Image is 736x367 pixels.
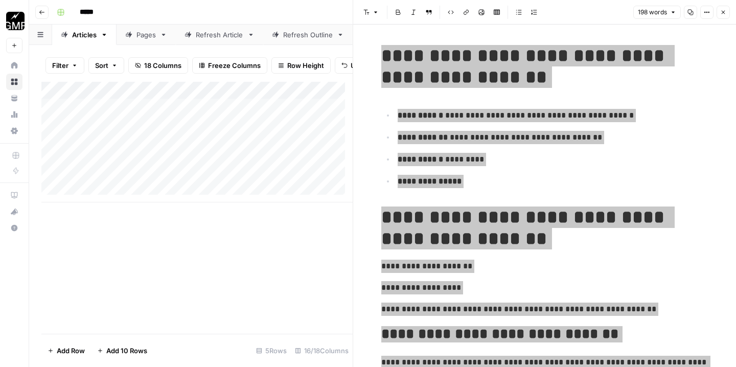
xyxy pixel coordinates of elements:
div: Pages [136,30,156,40]
div: Refresh Article [196,30,243,40]
a: Refresh Outline [263,25,353,45]
div: 5 Rows [252,342,291,359]
a: Home [6,57,22,74]
span: 198 words [638,8,667,17]
span: Sort [95,60,108,71]
div: Refresh Outline [283,30,333,40]
a: Refresh Article [176,25,263,45]
button: Add Row [41,342,91,359]
a: Your Data [6,90,22,106]
span: Freeze Columns [208,60,261,71]
a: Pages [117,25,176,45]
div: Articles [72,30,97,40]
span: Add Row [57,346,85,356]
button: Workspace: Growth Marketing Pro [6,8,22,34]
a: Usage [6,106,22,123]
div: What's new? [7,204,22,219]
button: Row Height [271,57,331,74]
button: What's new? [6,203,22,220]
button: Add 10 Rows [91,342,153,359]
a: Settings [6,123,22,139]
span: Filter [52,60,68,71]
a: Browse [6,74,22,90]
a: Articles [52,25,117,45]
button: Sort [88,57,124,74]
button: Undo [335,57,375,74]
span: 18 Columns [144,60,181,71]
div: 16/18 Columns [291,342,353,359]
button: 18 Columns [128,57,188,74]
span: Row Height [287,60,324,71]
button: Filter [45,57,84,74]
button: 198 words [633,6,681,19]
a: AirOps Academy [6,187,22,203]
button: Freeze Columns [192,57,267,74]
button: Help + Support [6,220,22,236]
span: Add 10 Rows [106,346,147,356]
img: Growth Marketing Pro Logo [6,12,25,30]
